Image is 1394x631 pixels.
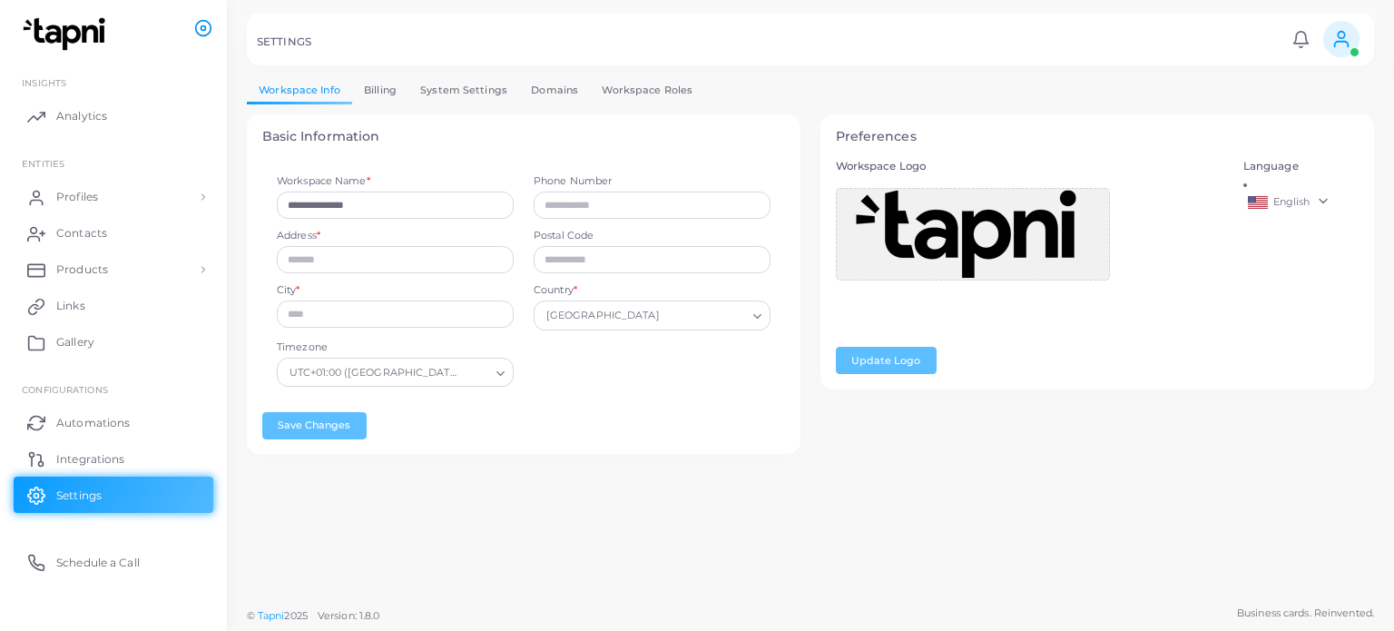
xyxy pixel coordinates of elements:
[247,77,352,104] a: Workspace Info
[14,477,213,513] a: Settings
[277,283,300,298] label: City
[1237,606,1374,621] span: Business cards. Reinvented.
[247,608,379,624] span: ©
[318,609,380,622] span: Version: 1.8.0
[56,298,85,314] span: Links
[56,108,107,124] span: Analytics
[22,158,64,169] span: ENTITIES
[1248,196,1268,209] img: en
[1273,195,1311,208] span: English
[56,451,124,468] span: Integrations
[56,555,140,571] span: Schedule a Call
[590,77,704,104] a: Workspace Roles
[352,77,408,104] a: Billing
[466,362,490,382] input: Search for option
[534,174,771,189] label: Phone Number
[262,412,367,439] button: Save Changes
[14,179,213,215] a: Profiles
[56,334,94,350] span: Gallery
[408,77,519,104] a: System Settings
[534,301,771,330] div: Search for option
[534,283,577,298] label: Country
[22,77,66,88] span: INSIGHTS
[836,347,937,374] button: Update Logo
[836,129,1360,144] h4: Preferences
[290,364,462,382] span: UTC+01:00 ([GEOGRAPHIC_DATA], [GEOGRAPHIC_DATA], [GEOGRAPHIC_DATA], [GEOGRAPHIC_DATA], War...
[14,544,213,580] a: Schedule a Call
[56,488,102,504] span: Settings
[56,225,107,242] span: Contacts
[14,98,213,134] a: Analytics
[14,324,213,360] a: Gallery
[277,340,328,355] label: Timezone
[663,306,746,326] input: Search for option
[56,415,130,431] span: Automations
[277,174,370,189] label: Workspace Name
[258,609,285,622] a: Tapni
[56,189,98,205] span: Profiles
[56,261,108,278] span: Products
[519,77,590,104] a: Domains
[277,358,514,387] div: Search for option
[14,288,213,324] a: Links
[14,215,213,251] a: Contacts
[257,35,311,48] h5: SETTINGS
[284,608,307,624] span: 2025
[262,129,786,144] h4: Basic Information
[14,251,213,288] a: Products
[14,404,213,440] a: Automations
[534,229,771,243] label: Postal Code
[544,307,662,326] span: [GEOGRAPHIC_DATA]
[22,384,108,395] span: Configurations
[16,17,117,51] img: logo
[1243,192,1360,213] a: English
[1243,160,1360,173] h5: Language
[836,160,1223,173] h5: Workspace Logo
[14,440,213,477] a: Integrations
[277,229,320,243] label: Address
